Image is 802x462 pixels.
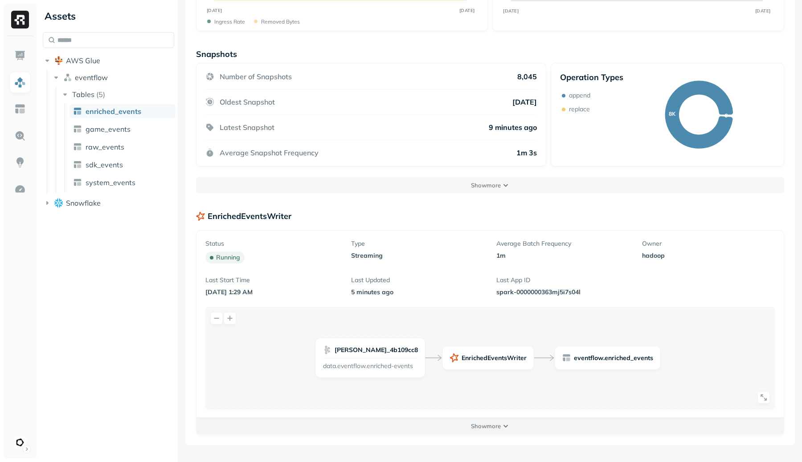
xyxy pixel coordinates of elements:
span: eventflow [574,354,603,362]
span: system_events [86,178,135,187]
img: Ryft [11,11,29,28]
span: Snowflake [66,199,101,207]
p: Average Snapshot Frequency [220,148,319,157]
img: table [73,160,82,169]
p: running [216,253,240,262]
span: enriched [605,354,630,362]
p: Snapshots [196,49,237,59]
span: enriched_events [86,107,141,116]
button: Snowflake [43,196,174,210]
p: 1m 3s [516,148,537,157]
span: [PERSON_NAME] [335,346,387,354]
p: Oldest Snapshot [220,97,275,106]
tspan: [DATE] [459,8,475,13]
button: AWS Glue [43,53,174,68]
span: eventflow [75,73,108,82]
tspan: [DATE] [755,8,771,13]
p: append [569,91,590,100]
p: hadoop [642,251,775,260]
img: Assets [14,77,26,88]
span: _ [387,346,390,354]
p: spark-0000000363mj5i7s04l [496,288,629,296]
span: 4b109cc8 [390,346,418,354]
img: table [73,107,82,116]
p: data.eventflow.enriched-events [323,362,418,370]
p: [DATE] 1:29 AM [205,288,338,296]
img: table [73,142,82,151]
p: 1m [496,251,629,260]
a: game_events [70,122,176,136]
img: root [54,199,63,207]
tspan: [DATE] [207,8,222,13]
p: 9 minutes ago [489,123,537,132]
span: AWS Glue [66,56,100,65]
span: EnrichedEventsWriter [462,354,527,362]
p: Show more [471,181,501,190]
a: system_events [70,175,176,190]
button: Tables(5) [61,87,175,101]
button: eventflow [52,70,175,85]
img: Insights [14,157,26,168]
p: Owner [642,239,775,248]
text: 6 [724,112,728,119]
tspan: [DATE] [503,8,519,13]
p: Removed bytes [261,18,300,25]
span: raw_events [86,142,124,151]
button: Showmore [196,177,784,193]
span: game_events [86,125,131,134]
p: Ingress Rate [214,18,245,25]
img: Asset Explorer [14,103,26,115]
img: table [73,178,82,187]
p: Average Batch Frequency [496,239,629,248]
div: Assets [43,9,174,23]
p: Last Updated [351,276,484,284]
span: sdk_events [86,160,123,169]
p: streaming [351,251,484,260]
img: Ludeo [14,436,26,449]
p: Latest Snapshot [220,123,274,132]
a: enriched_events [70,104,176,118]
img: namespace [63,73,72,82]
p: Number of Snapshots [220,72,292,81]
img: root [54,56,63,65]
text: 8K [669,110,676,117]
img: table [73,125,82,134]
p: 8,045 [517,72,537,81]
p: Operation Types [560,72,623,82]
span: _ [630,354,634,362]
img: Query Explorer [14,130,26,142]
span: events [634,354,653,362]
p: EnrichedEventsWriter [208,211,291,221]
p: Type [351,239,484,248]
span: Tables [72,90,94,99]
p: ( 5 ) [96,90,105,99]
span: . [603,354,605,362]
p: Last App ID [496,276,629,284]
a: raw_events [70,140,176,154]
button: Showmore [196,418,784,434]
p: 5 minutes ago [351,288,484,296]
img: Dashboard [14,50,26,61]
p: Show more [471,422,501,430]
p: [DATE] [512,97,537,106]
a: sdk_events [70,158,176,172]
p: Last Start Time [205,276,338,284]
img: Optimization [14,183,26,195]
p: replace [569,105,590,113]
p: Status [205,239,338,248]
